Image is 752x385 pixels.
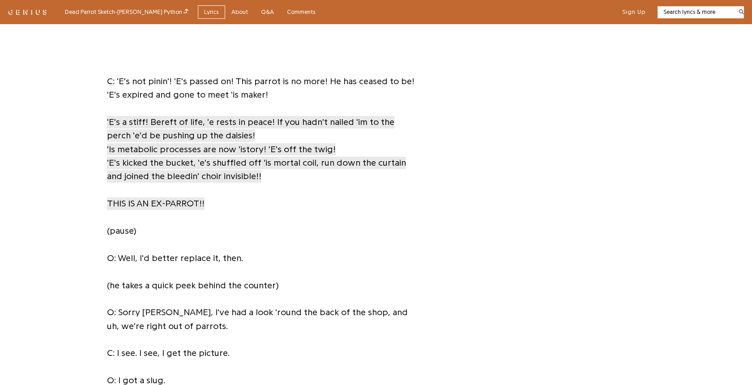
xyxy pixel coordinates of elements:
a: About [225,5,255,19]
a: 'E's a stiff! Bereft of life, 'e rests in peace! If you hadn't nailed 'im to the perch 'e'd be pu... [107,115,406,184]
button: Sign Up [622,8,645,16]
span: 'E's a stiff! Bereft of life, 'e rests in peace! If you hadn't nailed 'im to the perch 'e'd be pu... [107,116,406,183]
div: Dead Parrot Sketch - [PERSON_NAME] Python [65,7,188,17]
a: Comments [281,5,322,19]
a: Q&A [255,5,281,19]
a: THIS IS AN EX-PARROT!! [107,197,205,210]
a: Lyrics [198,5,225,19]
input: Search lyrics & more [658,8,733,17]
